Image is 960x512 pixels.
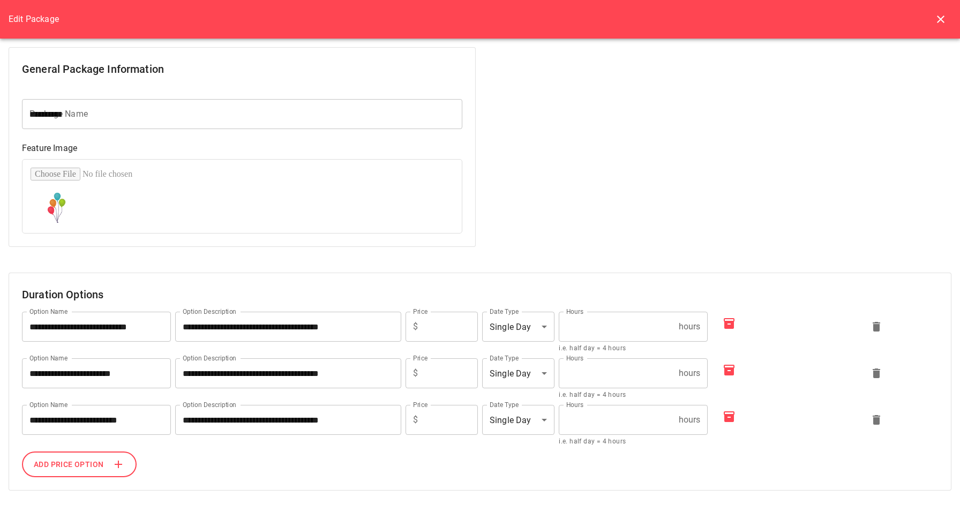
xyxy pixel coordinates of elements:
[679,413,701,426] p: hours
[566,400,583,409] label: Hours
[31,191,84,222] img: Uploaded
[413,353,427,363] label: Price
[482,358,554,388] div: Single Day
[413,367,418,380] p: $
[490,400,519,409] label: Date Type
[566,353,583,363] label: Hours
[559,436,708,447] p: i.e. half day = 4 hours
[566,307,583,316] label: Hours
[22,61,462,78] h6: General Package Information
[9,13,59,26] p: Edit Package
[413,413,418,426] p: $
[413,320,418,333] p: $
[183,400,236,409] label: Option Description
[413,400,427,409] label: Price
[22,142,462,155] p: Feature Image
[482,405,554,435] div: Single Day
[490,307,519,316] label: Date Type
[482,312,554,342] div: Single Day
[413,307,427,316] label: Price
[22,286,938,303] h6: Duration Options
[559,390,708,401] p: i.e. half day = 4 hours
[559,343,708,354] p: i.e. half day = 4 hours
[29,400,67,409] label: Option Name
[490,353,519,363] label: Date Type
[34,458,103,471] span: Add Price Option
[183,353,236,363] label: Option Description
[679,367,701,380] p: hours
[22,451,137,478] button: Add Price Option
[29,307,67,316] label: Option Name
[29,353,67,363] label: Option Name
[679,320,701,333] p: hours
[183,307,236,316] label: Option Description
